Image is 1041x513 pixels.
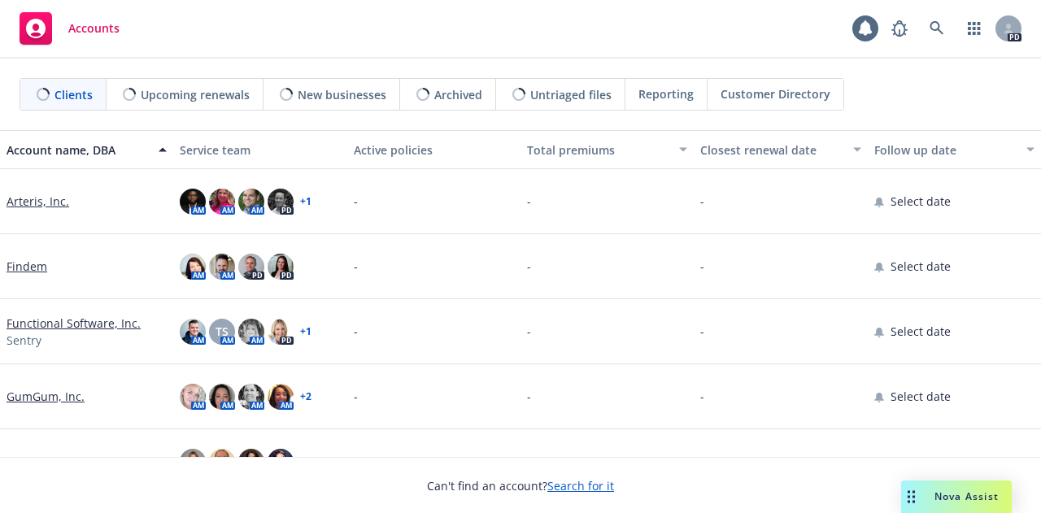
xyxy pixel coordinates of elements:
[238,319,264,345] img: photo
[874,141,1017,159] div: Follow up date
[434,86,482,103] span: Archived
[268,254,294,280] img: photo
[68,22,120,35] span: Accounts
[180,189,206,215] img: photo
[7,332,41,349] span: Sentry
[527,193,531,210] span: -
[7,315,141,332] a: Functional Software, Inc.
[209,189,235,215] img: photo
[180,319,206,345] img: photo
[700,388,704,405] span: -
[209,254,235,280] img: photo
[268,189,294,215] img: photo
[901,480,921,513] div: Drag to move
[300,457,311,467] a: + 2
[7,388,85,405] a: GumGum, Inc.
[238,254,264,280] img: photo
[868,130,1041,169] button: Follow up date
[700,453,704,470] span: -
[354,258,358,275] span: -
[721,85,830,102] span: Customer Directory
[530,86,612,103] span: Untriaged files
[527,388,531,405] span: -
[300,197,311,207] a: + 1
[354,388,358,405] span: -
[54,86,93,103] span: Clients
[354,193,358,210] span: -
[300,327,311,337] a: + 1
[238,449,264,475] img: photo
[354,323,358,340] span: -
[216,323,229,340] span: TS
[700,258,704,275] span: -
[209,384,235,410] img: photo
[173,130,346,169] button: Service team
[354,453,358,470] span: -
[180,384,206,410] img: photo
[7,258,47,275] a: Findem
[13,6,126,51] a: Accounts
[180,449,206,475] img: photo
[347,130,520,169] button: Active policies
[238,189,264,215] img: photo
[638,85,694,102] span: Reporting
[891,193,951,210] span: Select date
[891,258,951,275] span: Select date
[883,12,916,45] a: Report a Bug
[958,12,991,45] a: Switch app
[268,449,294,475] img: photo
[180,141,340,159] div: Service team
[354,141,514,159] div: Active policies
[209,449,235,475] img: photo
[700,193,704,210] span: -
[891,388,951,405] span: Select date
[520,130,694,169] button: Total premiums
[891,323,951,340] span: Select date
[238,384,264,410] img: photo
[901,480,1012,513] button: Nova Assist
[700,141,843,159] div: Closest renewal date
[891,453,951,470] span: Select date
[298,86,386,103] span: New businesses
[300,392,311,402] a: + 2
[141,86,250,103] span: Upcoming renewals
[527,258,531,275] span: -
[700,323,704,340] span: -
[694,130,867,169] button: Closest renewal date
[527,141,669,159] div: Total premiums
[7,141,149,159] div: Account name, DBA
[180,254,206,280] img: photo
[7,453,131,470] a: Lantheus Holdings Inc.
[527,323,531,340] span: -
[921,12,953,45] a: Search
[547,478,614,493] a: Search for it
[527,453,531,470] span: -
[934,489,999,503] span: Nova Assist
[427,477,614,494] span: Can't find an account?
[7,193,69,210] a: Arteris, Inc.
[268,319,294,345] img: photo
[268,384,294,410] img: photo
